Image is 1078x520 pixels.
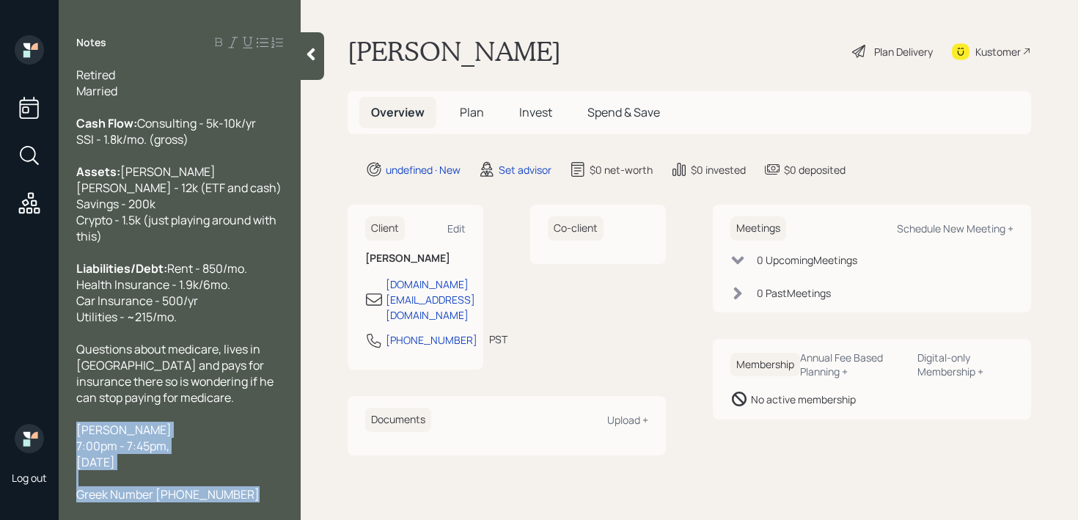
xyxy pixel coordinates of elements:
[76,422,172,438] span: [PERSON_NAME]
[590,162,653,177] div: $0 net-worth
[76,212,279,244] span: Crypto - 1.5k (just playing around with this)
[76,438,169,454] span: 7:00pm - 7:45pm,
[587,104,660,120] span: Spend & Save
[874,44,933,59] div: Plan Delivery
[757,252,857,268] div: 0 Upcoming Meeting s
[348,35,561,67] h1: [PERSON_NAME]
[15,424,44,453] img: retirable_logo.png
[519,104,552,120] span: Invest
[12,471,47,485] div: Log out
[386,332,477,348] div: [PHONE_NUMBER]
[76,260,167,277] span: Liabilities/Debt:
[76,115,256,147] span: Consulting - 5k-10k/yr SSI - 1.8k/mo. (gross)
[76,35,106,50] label: Notes
[975,44,1021,59] div: Kustomer
[447,221,466,235] div: Edit
[548,216,604,241] h6: Co-client
[800,351,906,378] div: Annual Fee Based Planning +
[365,408,431,432] h6: Documents
[757,285,831,301] div: 0 Past Meeting s
[489,332,507,347] div: PST
[76,260,247,325] span: Rent - 850/mo. Health Insurance - 1.9k/6mo. Car Insurance - 500/yr Utilities - ~215/mo.
[751,392,856,407] div: No active membership
[607,413,648,427] div: Upload +
[897,221,1013,235] div: Schedule New Meeting +
[76,164,282,212] span: [PERSON_NAME] [PERSON_NAME] - 12k (ETF and cash) Savings - 200k
[76,164,120,180] span: Assets:
[365,252,466,265] h6: [PERSON_NAME]
[76,341,276,406] span: Questions about medicare, lives in [GEOGRAPHIC_DATA] and pays for insurance there so is wondering...
[76,454,115,470] span: [DATE]
[371,104,425,120] span: Overview
[76,51,201,99] span: 74 (Zoom friendly) Retired Married
[691,162,746,177] div: $0 invested
[730,216,786,241] h6: Meetings
[386,277,475,323] div: [DOMAIN_NAME][EMAIL_ADDRESS][DOMAIN_NAME]
[76,115,137,131] span: Cash Flow:
[76,486,260,502] span: Greek Number [PHONE_NUMBER]
[730,353,800,377] h6: Membership
[917,351,1013,378] div: Digital-only Membership +
[365,216,405,241] h6: Client
[784,162,846,177] div: $0 deposited
[460,104,484,120] span: Plan
[386,162,461,177] div: undefined · New
[499,162,551,177] div: Set advisor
